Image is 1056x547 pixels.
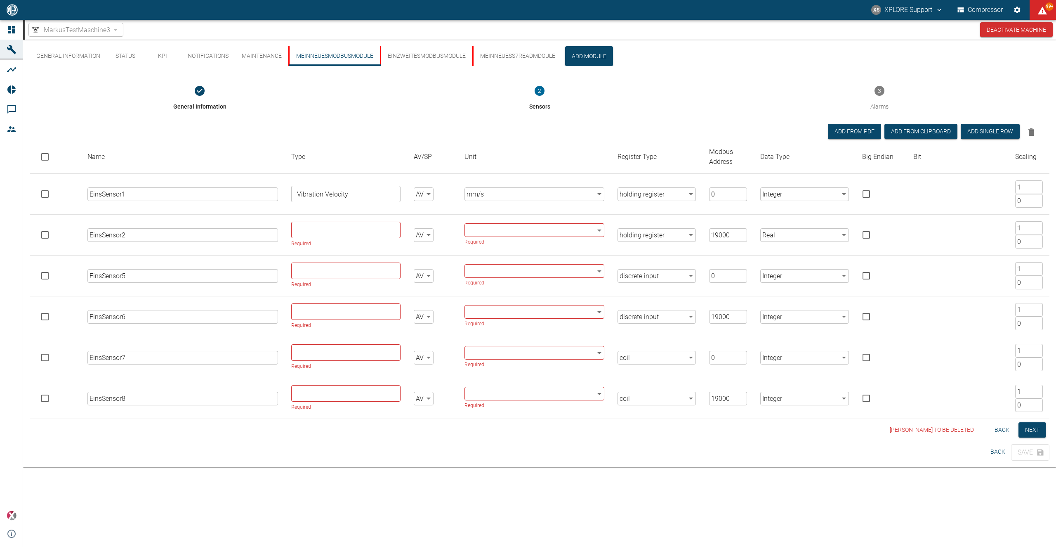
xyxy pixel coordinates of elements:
[144,46,181,66] button: KPI
[30,46,107,66] button: General Information
[760,310,849,324] div: Integer
[618,392,696,405] div: coil
[1015,180,1043,194] input: Factor
[414,228,434,242] div: AV
[1015,398,1043,412] input: Offset
[1009,140,1049,174] th: Scaling
[81,140,285,174] th: Name
[414,351,434,365] div: AV
[26,76,373,121] button: General Information
[288,46,380,66] button: MeinNeuesModbusModule
[31,25,110,35] a: MarkusTestMaschine3
[760,351,849,365] div: Integer
[760,392,849,405] div: Integer
[414,310,434,324] div: AV
[7,511,16,521] img: Xplore Logo
[1010,2,1025,17] button: Settings
[464,361,599,369] p: Required
[407,140,458,174] th: AV/SP
[884,124,957,139] button: Add from Clipboard
[291,362,395,371] p: Required
[1015,276,1043,289] input: Offset
[181,46,235,66] button: Notifications
[989,422,1015,438] button: Back
[1015,303,1043,317] input: Factor
[529,102,550,111] span: Sensors
[291,240,395,248] p: Required
[414,269,434,283] div: AV
[565,46,613,66] button: Add Module
[458,140,611,174] th: Unit
[464,346,604,369] div: Required
[760,228,849,242] div: Real
[828,124,881,139] button: Add from PDF
[107,46,144,66] button: Status
[618,228,696,242] div: holding register
[464,187,604,201] div: mm/s
[291,281,395,289] p: Required
[760,187,849,201] div: Integer
[985,444,1011,459] button: Back
[760,269,849,283] div: Integer
[285,140,407,174] th: Type
[414,187,434,201] div: AV
[291,403,395,412] p: Required
[618,310,696,324] div: discrete input
[754,140,856,174] th: Data Type
[366,76,713,121] button: Sensors
[618,187,696,201] div: holding register
[1015,317,1043,330] input: Offset
[464,279,599,287] p: Required
[173,102,226,111] span: General Information
[1018,422,1046,438] button: Next
[1045,2,1054,11] span: 99+
[464,238,599,246] p: Required
[618,269,696,283] div: discrete input
[618,351,696,365] div: coil
[235,46,288,66] button: Maintenance
[464,320,599,328] p: Required
[1015,262,1043,276] input: Factor
[856,140,907,174] th: Big Endian
[464,223,604,246] div: Required
[464,264,604,287] div: Required
[44,25,110,35] span: MarkusTestMaschine3
[414,392,434,405] div: AV
[464,387,604,410] div: Required
[1015,221,1043,235] input: Factor
[871,5,881,15] div: XS
[1023,124,1039,140] button: Delete selected
[961,124,1020,139] button: Add single row
[886,422,977,438] button: [PERSON_NAME] to be deleted
[464,305,604,328] div: Required
[702,140,754,174] th: Modbus Address
[1015,385,1043,398] input: Factor
[538,88,541,94] text: 2
[1015,194,1043,208] input: Offset
[6,4,19,15] img: logo
[380,46,472,66] button: EinZweitesModbusModule
[907,140,1009,174] th: Bit
[464,402,599,410] p: Required
[472,46,562,66] button: MeinNeuesS7ReadMdoule
[1015,358,1043,371] input: Offset
[956,2,1005,17] button: Compressor
[980,22,1053,38] button: Deactivate Machine
[1015,235,1043,249] input: Offset
[611,140,702,174] th: Register Type
[1015,344,1043,358] input: Factor
[291,322,395,330] p: Required
[870,2,944,17] button: compressors@neaxplore.com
